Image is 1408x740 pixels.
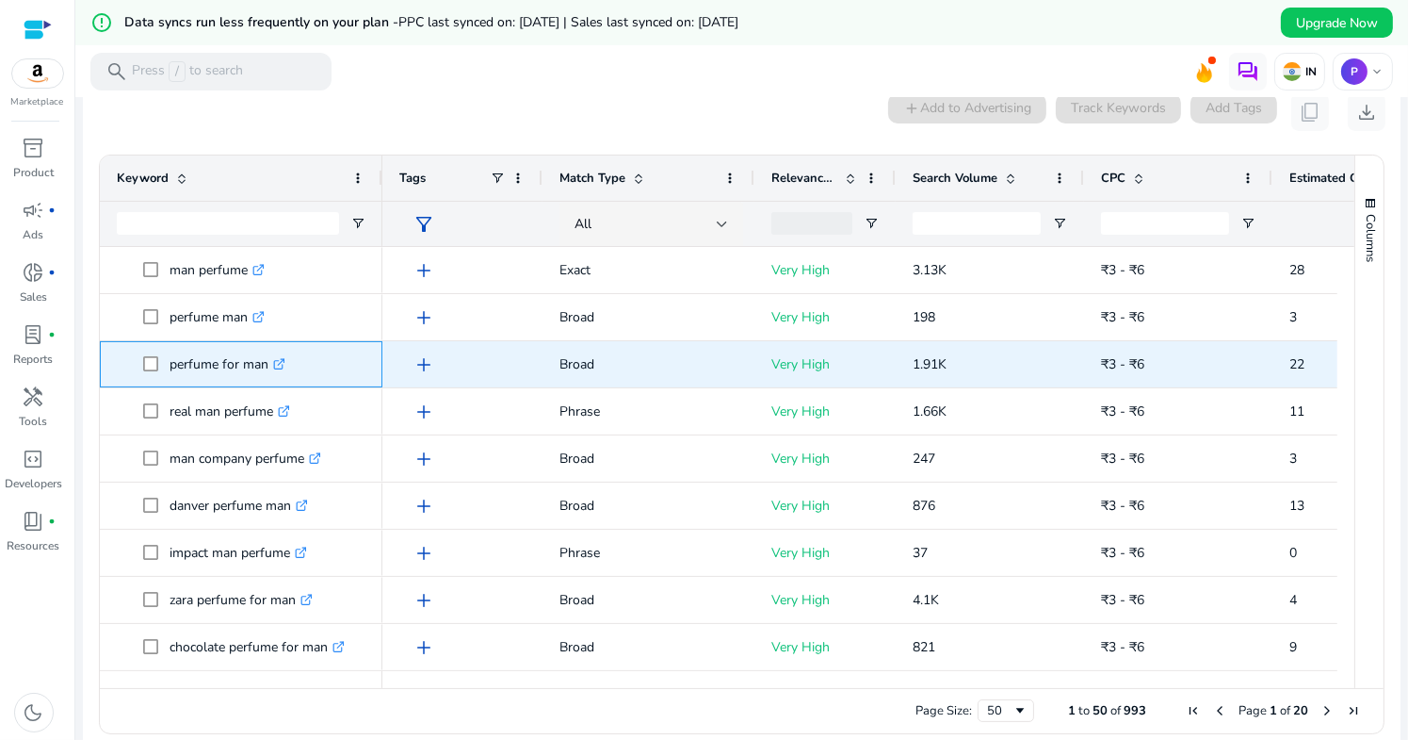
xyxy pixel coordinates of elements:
span: Estimated Orders/Month [1289,170,1402,187]
span: fiber_manual_record [49,518,57,525]
p: real man perfume [170,392,290,431]
span: 1.91K [913,355,947,373]
span: ₹3 - ₹6 [1101,591,1144,609]
p: Broad [559,439,737,478]
span: 11 [1289,403,1304,420]
span: 3.13K [913,261,947,279]
span: Upgrade Now [1296,13,1378,33]
span: add [413,542,435,565]
p: man perfume [170,251,265,289]
span: 22 [1289,355,1304,373]
span: Relevance Score [771,170,837,187]
div: First Page [1186,703,1201,718]
span: 198 [913,308,935,326]
span: Search Volume [913,170,997,187]
p: Sales [20,288,47,305]
p: Very High [771,534,879,572]
span: download [1355,101,1378,123]
span: 247 [913,450,935,468]
span: search [105,60,128,83]
p: man company perfume [170,439,321,478]
p: Tools [20,413,48,430]
span: 3 [1289,308,1297,326]
span: code_blocks [23,448,45,470]
span: 0 [1289,544,1297,562]
span: ₹3 - ₹6 [1101,403,1144,420]
span: add [413,401,435,423]
p: P [1341,58,1368,85]
span: ₹3 - ₹6 [1101,638,1144,656]
p: Broad [559,628,737,666]
p: Product [13,164,54,181]
span: ₹3 - ₹6 [1101,261,1144,279]
span: book_4 [23,510,45,533]
span: fiber_manual_record [49,331,57,338]
span: add [413,306,435,329]
img: amazon.svg [12,59,63,88]
span: add [413,495,435,518]
span: / [169,61,186,82]
p: Phrase [559,534,737,572]
button: Open Filter Menu [1052,216,1067,231]
mat-icon: error_outline [90,11,113,34]
span: 1 [1270,702,1277,719]
p: Exact [559,251,737,289]
button: download [1348,93,1385,131]
span: 9 [1289,638,1297,656]
span: inventory_2 [23,137,45,159]
button: Open Filter Menu [1240,216,1255,231]
div: Last Page [1346,703,1361,718]
input: Keyword Filter Input [117,212,339,235]
p: Broad [559,345,737,384]
span: add [413,589,435,612]
p: Very High [771,439,879,478]
span: 20 [1293,702,1308,719]
span: ₹3 - ₹6 [1101,355,1144,373]
span: Keyword [117,170,169,187]
button: Open Filter Menu [864,216,879,231]
span: fiber_manual_record [49,206,57,214]
p: impact man perfume [170,534,307,572]
p: Broad [559,486,737,525]
span: 4 [1289,591,1297,609]
span: add [413,354,435,376]
p: IN [1302,64,1317,79]
input: CPC Filter Input [1101,212,1229,235]
input: Search Volume Filter Input [913,212,1041,235]
p: Ads [24,226,44,243]
h5: Data syncs run less frequently on your plan - [124,15,738,31]
span: 993 [1124,702,1146,719]
p: perfume for man [170,345,285,384]
p: Developers [5,475,62,492]
span: add [413,448,435,470]
span: CPC [1101,170,1125,187]
p: perfume man [170,298,265,337]
span: add [413,636,435,659]
p: Resources [8,537,60,554]
span: keyboard_arrow_down [1369,64,1384,79]
span: Page [1238,702,1267,719]
span: of [1280,702,1290,719]
p: danver perfume man [170,486,308,525]
p: Very High [771,298,879,337]
p: Very High [771,392,879,431]
p: Very High [771,251,879,289]
span: 13 [1289,497,1304,515]
span: add [413,259,435,282]
span: 4.1K [913,591,939,609]
div: Next Page [1319,703,1335,718]
p: Phrase [559,392,737,431]
span: PPC last synced on: [DATE] | Sales last synced on: [DATE] [398,13,738,31]
span: Columns [1362,214,1379,262]
p: Very High [771,345,879,384]
div: Page Size [978,699,1034,722]
span: ₹3 - ₹6 [1101,308,1144,326]
span: 876 [913,497,935,515]
span: 50 [1092,702,1108,719]
p: Very High [771,486,879,525]
p: Broad [559,298,737,337]
span: 3 [1289,450,1297,468]
span: 1 [1068,702,1076,719]
span: All [575,215,591,233]
button: Upgrade Now [1281,8,1393,38]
